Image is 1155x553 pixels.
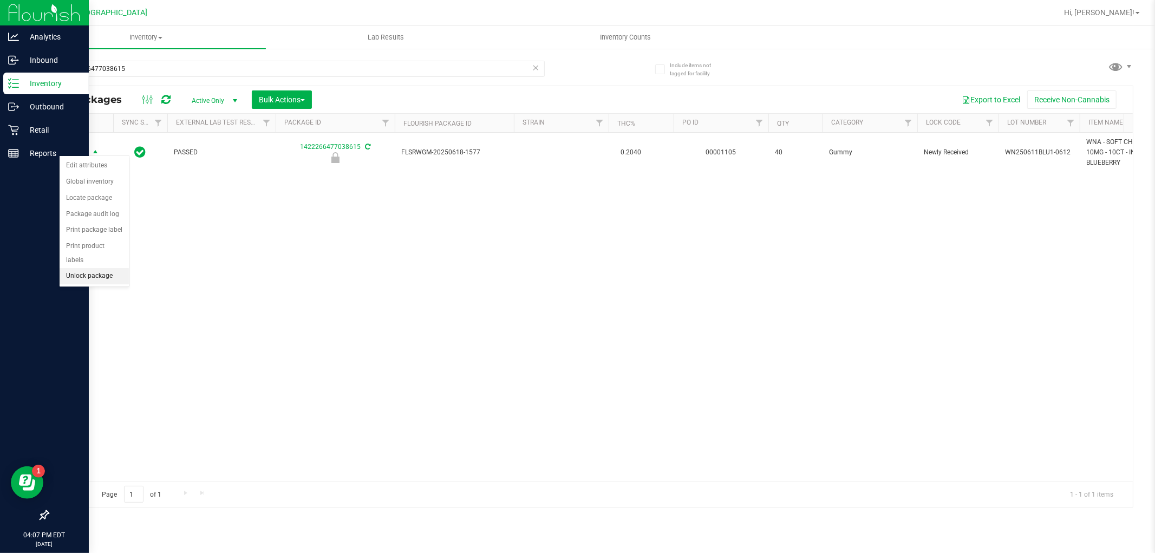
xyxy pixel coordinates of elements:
span: 40 [775,147,816,158]
input: 1 [124,486,143,503]
span: 0.2040 [615,145,647,160]
span: WN250611BLU1-0612 [1005,147,1073,158]
a: Category [831,119,863,126]
iframe: Resource center unread badge [32,465,45,478]
inline-svg: Reports [8,148,19,159]
a: Filter [899,114,917,132]
inline-svg: Inbound [8,55,19,66]
span: Lab Results [353,32,419,42]
li: Print package label [60,222,129,238]
button: Receive Non-Cannabis [1027,90,1117,109]
a: Inventory Counts [506,26,746,49]
li: Edit attributes [60,158,129,174]
span: FLSRWGM-20250618-1577 [401,147,507,158]
span: Hi, [PERSON_NAME]! [1064,8,1134,17]
span: PASSED [174,147,269,158]
li: Unlock package [60,268,129,284]
a: Filter [377,114,395,132]
iframe: Resource center [11,466,43,499]
p: [DATE] [5,540,84,548]
span: Page of 1 [93,486,171,503]
span: 1 - 1 of 1 items [1061,486,1122,502]
a: THC% [617,120,635,127]
a: Filter [981,114,999,132]
p: Inventory [19,77,84,90]
a: Filter [258,114,276,132]
span: Newly Received [924,147,992,158]
span: Inventory Counts [586,32,666,42]
inline-svg: Outbound [8,101,19,112]
a: 1422266477038615 [300,143,361,151]
span: Clear [532,61,540,75]
a: PO ID [682,119,699,126]
span: Gummy [829,147,911,158]
li: Print product labels [60,238,129,268]
a: Item Name [1088,119,1123,126]
a: Strain [523,119,545,126]
span: Sync from Compliance System [363,143,370,151]
a: Qty [777,120,789,127]
span: Bulk Actions [259,95,305,104]
a: Flourish Package ID [403,120,472,127]
p: Retail [19,123,84,136]
input: Search Package ID, Item Name, SKU, Lot or Part Number... [48,61,545,77]
button: Bulk Actions [252,90,312,109]
a: Sync Status [122,119,164,126]
inline-svg: Inventory [8,78,19,89]
a: Filter [1062,114,1080,132]
a: Inventory [26,26,266,49]
div: Newly Received [274,152,396,163]
a: 00001105 [706,148,736,156]
a: Package ID [284,119,321,126]
a: Filter [149,114,167,132]
inline-svg: Retail [8,125,19,135]
span: [GEOGRAPHIC_DATA] [74,8,148,17]
span: select [89,145,102,160]
p: Analytics [19,30,84,43]
li: Global inventory [60,174,129,190]
p: Outbound [19,100,84,113]
li: Package audit log [60,206,129,223]
a: Lot Number [1007,119,1046,126]
button: Export to Excel [955,90,1027,109]
p: Reports [19,147,84,160]
span: Inventory [26,32,266,42]
a: Lock Code [926,119,961,126]
p: Inbound [19,54,84,67]
a: Lab Results [266,26,506,49]
a: External Lab Test Result [176,119,261,126]
span: All Packages [56,94,133,106]
li: Locate package [60,190,129,206]
a: Filter [591,114,609,132]
inline-svg: Analytics [8,31,19,42]
span: In Sync [135,145,146,160]
span: Include items not tagged for facility [670,61,724,77]
a: Filter [751,114,768,132]
p: 04:07 PM EDT [5,530,84,540]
